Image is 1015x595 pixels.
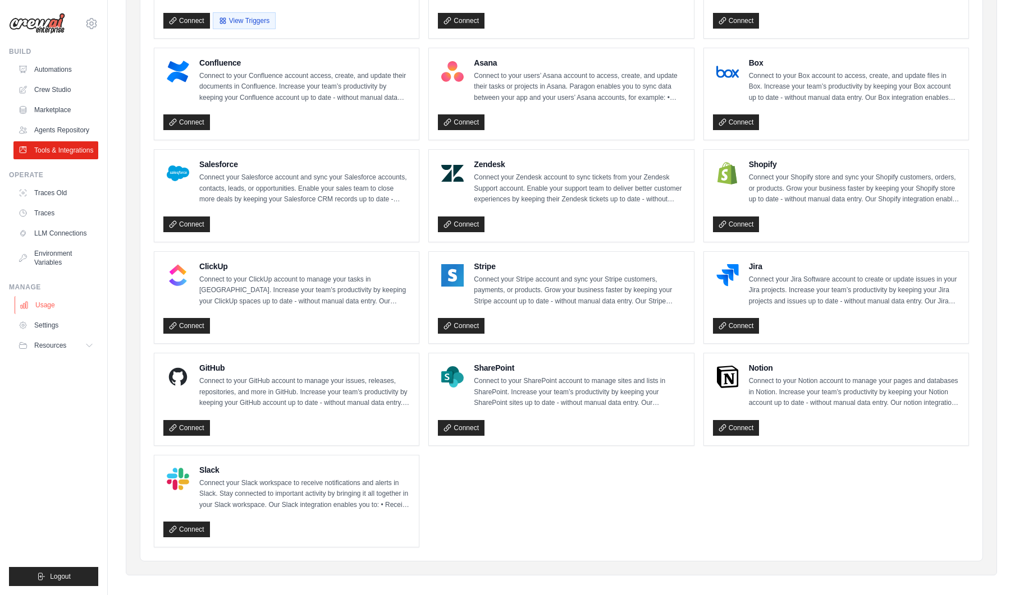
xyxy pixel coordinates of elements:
a: Marketplace [13,101,98,119]
button: Logout [9,567,98,586]
a: Automations [13,61,98,79]
a: Connect [163,420,210,436]
a: Connect [713,216,760,232]
p: Connect to your GitHub account to manage your issues, releases, repositories, and more in GitHub.... [199,376,410,409]
p: Connect to your Box account to access, create, and update files in Box. Increase your team’s prod... [749,71,959,104]
p: Connect to your ClickUp account to manage your tasks in [GEOGRAPHIC_DATA]. Increase your team’s p... [199,274,410,307]
p: Connect your Slack workspace to receive notifications and alerts in Slack. Stay connected to impo... [199,478,410,511]
a: Environment Variables [13,245,98,271]
a: Connect [713,114,760,130]
h4: Notion [749,362,959,373]
a: Connect [438,114,484,130]
img: Zendesk Logo [441,162,464,185]
h4: Zendesk [474,159,684,170]
p: Connect your Shopify store and sync your Shopify customers, orders, or products. Grow your busine... [749,172,959,205]
h4: Salesforce [199,159,410,170]
a: Connect [438,420,484,436]
h4: Stripe [474,261,684,272]
img: GitHub Logo [167,366,189,388]
button: View Triggers [213,12,276,29]
p: Connect your Jira Software account to create or update issues in your Jira projects. Increase you... [749,274,959,307]
a: Connect [163,114,210,130]
h4: SharePoint [474,362,684,373]
a: Tools & Integrations [13,141,98,159]
a: LLM Connections [13,224,98,242]
h4: Shopify [749,159,959,170]
a: Connect [713,318,760,334]
span: Resources [34,341,66,350]
p: Connect your Stripe account and sync your Stripe customers, payments, or products. Grow your busi... [474,274,684,307]
h4: Box [749,57,959,68]
p: Connect your Salesforce account and sync your Salesforce accounts, contacts, leads, or opportunit... [199,172,410,205]
button: Resources [13,336,98,354]
img: Box Logo [716,61,739,83]
a: Connect [438,13,484,29]
h4: ClickUp [199,261,410,272]
a: Agents Repository [13,121,98,139]
a: Connect [163,13,210,29]
div: Manage [9,283,98,292]
h4: Confluence [199,57,410,68]
img: ClickUp Logo [167,264,189,287]
h4: Asana [474,57,684,68]
h4: Jira [749,261,959,272]
a: Usage [15,296,99,314]
p: Connect your Zendesk account to sync tickets from your Zendesk Support account. Enable your suppo... [474,172,684,205]
img: Asana Logo [441,61,464,83]
span: Logout [50,572,71,581]
div: Operate [9,170,98,179]
p: Connect to your Notion account to manage your pages and databases in Notion. Increase your team’s... [749,376,959,409]
h4: Slack [199,464,410,476]
a: Connect [163,216,210,232]
img: Salesforce Logo [167,162,189,185]
img: Slack Logo [167,468,189,490]
a: Crew Studio [13,81,98,99]
a: Traces [13,204,98,222]
a: Traces Old [13,184,98,202]
img: Notion Logo [716,366,739,388]
a: Settings [13,316,98,334]
img: Stripe Logo [441,264,464,287]
a: Connect [163,318,210,334]
a: Connect [438,216,484,232]
img: Logo [9,13,65,34]
div: Build [9,47,98,56]
a: Connect [713,13,760,29]
img: Shopify Logo [716,162,739,185]
img: Confluence Logo [167,61,189,83]
a: Connect [438,318,484,334]
p: Connect to your users’ Asana account to access, create, and update their tasks or projects in Asa... [474,71,684,104]
img: SharePoint Logo [441,366,464,388]
p: Connect to your SharePoint account to manage sites and lists in SharePoint. Increase your team’s ... [474,376,684,409]
a: Connect [163,522,210,537]
img: Jira Logo [716,264,739,287]
p: Connect to your Confluence account access, create, and update their documents in Confluence. Incr... [199,71,410,104]
a: Connect [713,420,760,436]
h4: GitHub [199,362,410,373]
